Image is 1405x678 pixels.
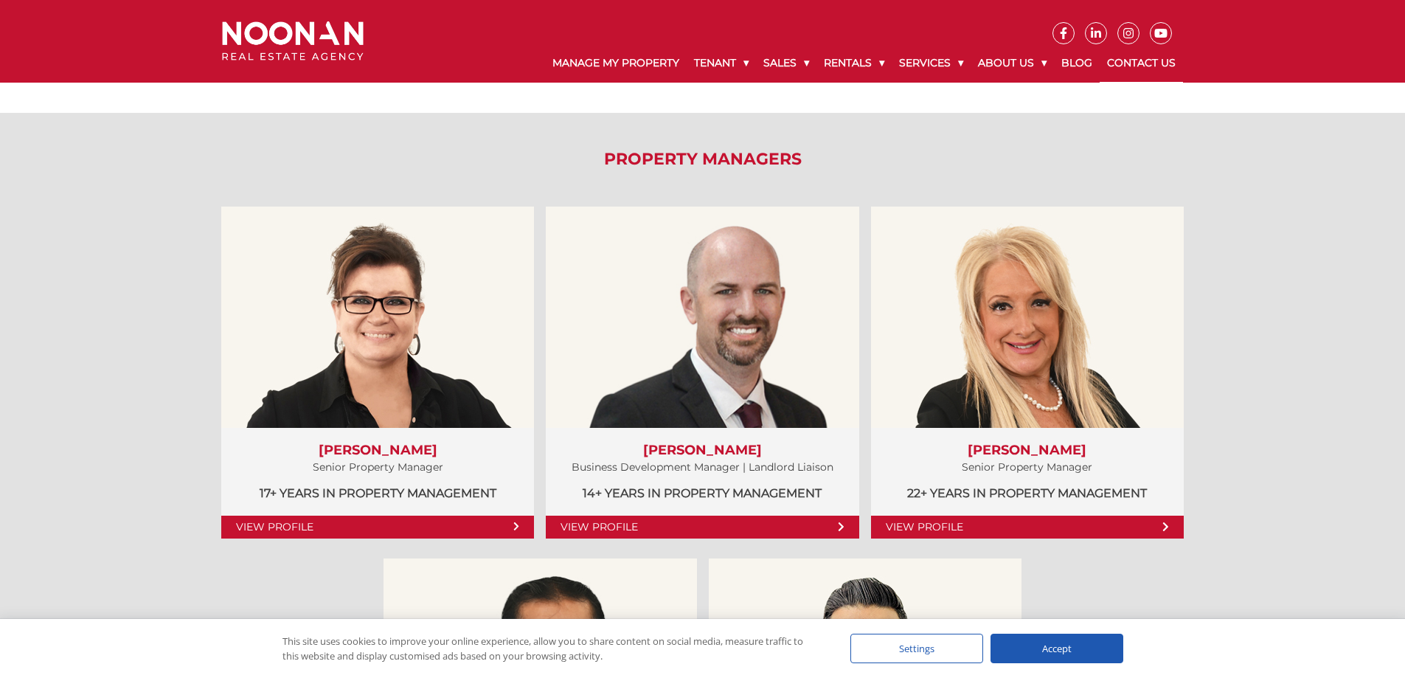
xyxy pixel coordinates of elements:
[816,44,892,82] a: Rentals
[545,44,687,82] a: Manage My Property
[546,516,858,539] a: View Profile
[886,443,1169,459] h3: [PERSON_NAME]
[756,44,816,82] a: Sales
[886,458,1169,477] p: Senior Property Manager
[561,458,844,477] p: Business Development Manager | Landlord Liaison
[236,458,519,477] p: Senior Property Manager
[222,21,364,60] img: Noonan Real Estate Agency
[687,44,756,82] a: Tenant
[561,443,844,459] h3: [PERSON_NAME]
[282,634,821,663] div: This site uses cookies to improve your online experience, allow you to share content on social me...
[236,484,519,502] p: 17+ years in Property Management
[850,634,983,663] div: Settings
[211,150,1194,169] h2: Property Managers
[561,484,844,502] p: 14+ years in Property Management
[236,443,519,459] h3: [PERSON_NAME]
[991,634,1123,663] div: Accept
[871,516,1184,539] a: View Profile
[1100,44,1183,83] a: Contact Us
[221,516,534,539] a: View Profile
[971,44,1054,82] a: About Us
[886,484,1169,502] p: 22+ years in Property Management
[892,44,971,82] a: Services
[1054,44,1100,82] a: Blog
